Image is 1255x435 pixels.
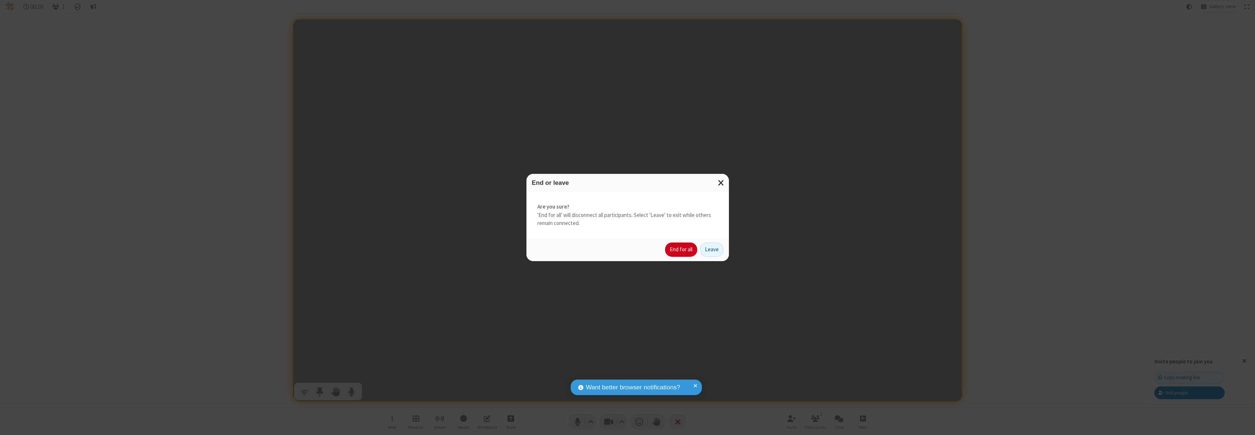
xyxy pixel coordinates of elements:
button: Leave [700,243,723,257]
button: End for all [665,243,697,257]
div: 'End for all' will disconnect all participants. Select 'Leave' to exit while others remain connec... [526,192,729,239]
h3: End or leave [532,179,723,186]
span: Want better browser notifications? [586,383,680,392]
strong: Are you sure? [537,203,718,211]
button: Close modal [714,174,729,192]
